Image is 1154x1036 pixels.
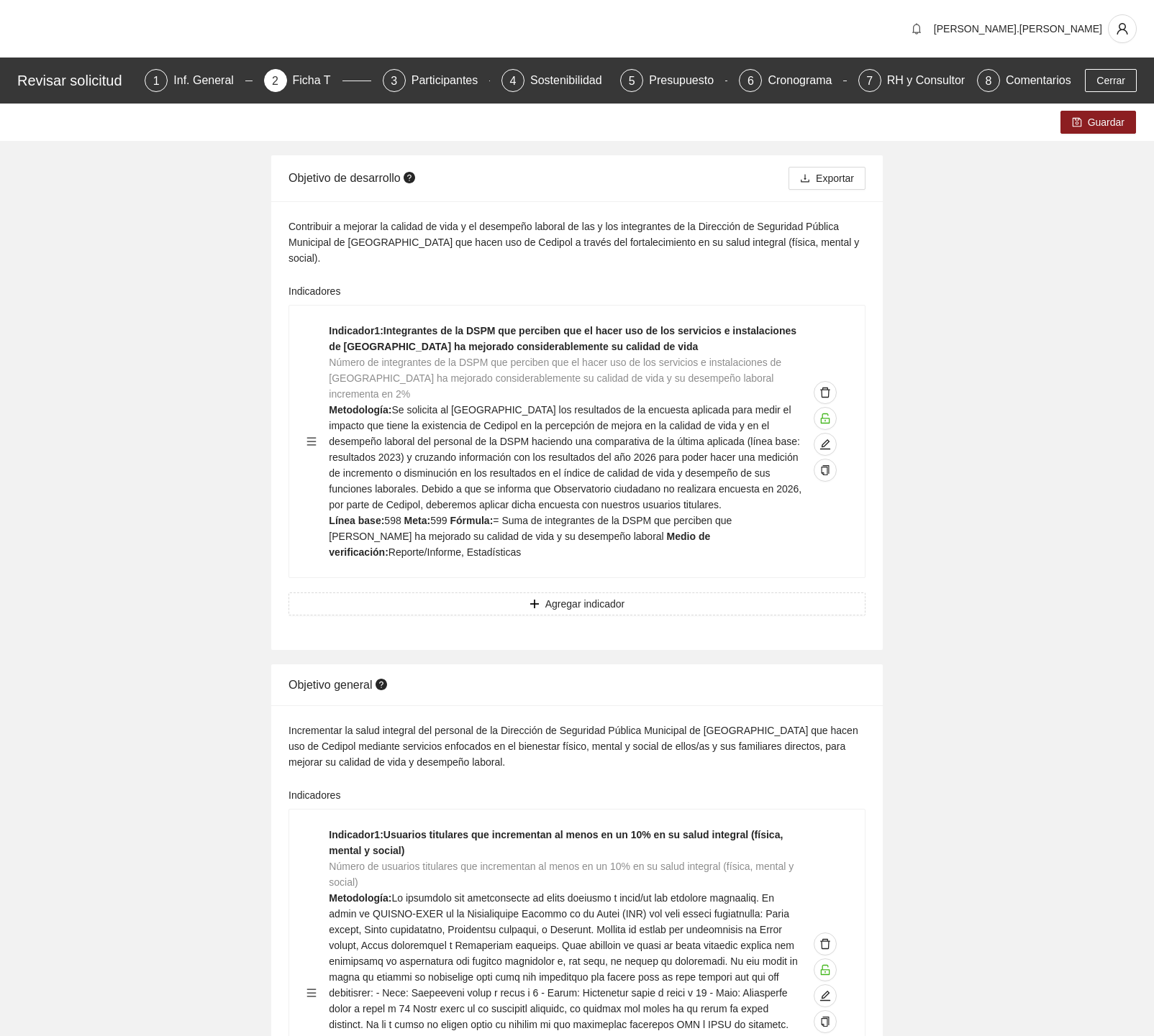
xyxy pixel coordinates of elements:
span: 3 [391,75,397,87]
span: 599 [430,515,447,526]
div: 2Ficha T [264,69,371,92]
span: unlock [814,413,836,424]
span: unlock [814,964,836,976]
strong: Línea base: [329,515,384,526]
span: bell [906,23,927,35]
div: Comentarios [1006,69,1071,92]
div: Contribuir a mejorar la calidad de vida y el desempeño laboral de las y los integrantes de la Dir... [288,219,865,266]
strong: Metodología: [329,892,391,904]
button: delete [814,381,837,404]
div: 3Participantes [383,69,490,92]
div: 7RH y Consultores [858,69,966,92]
div: Sostenibilidad [530,69,614,92]
span: Se solicita al [GEOGRAPHIC_DATA] los resultados de la encuesta aplicada para medir el impacto que... [329,404,801,510]
button: copy [814,1010,837,1033]
span: Número de usuarios titulares que incrementan al menos en un 10% en su salud integral (física, men... [329,861,794,888]
div: 5Presupuesto [620,69,727,92]
button: unlock [814,958,837,981]
span: copy [820,465,830,477]
div: Revisar solicitud [17,69,136,92]
div: Participantes [412,69,490,92]
span: 5 [629,75,635,87]
span: 6 [748,75,754,87]
strong: Fórmula: [450,515,493,526]
span: Objetivo general [288,679,390,691]
label: Indicadores [288,787,340,803]
span: question-circle [404,172,415,183]
div: Ficha T [293,69,342,92]
span: 7 [866,75,873,87]
span: 598 [384,515,401,526]
span: edit [814,439,836,450]
div: 6Cronograma [739,69,846,92]
span: question-circle [376,679,387,690]
button: copy [814,459,837,482]
button: Cerrar [1085,69,1137,92]
span: menu [306,436,317,446]
span: 2 [272,75,278,87]
span: Cerrar [1096,73,1125,88]
span: 4 [510,75,517,87]
strong: Indicador 1 : Integrantes de la DSPM que perciben que el hacer uso de los servicios e instalacion... [329,325,796,352]
span: [PERSON_NAME].[PERSON_NAME] [934,23,1102,35]
span: Exportar [816,170,854,186]
div: 8Comentarios [977,69,1071,92]
span: Guardar [1088,114,1125,130]
span: Agregar indicador [545,596,625,612]
div: 4Sostenibilidad [501,69,609,92]
button: bell [905,17,928,40]
span: = Suma de integrantes de la DSPM que perciben que [PERSON_NAME] ha mejorado su calidad de vida y ... [329,515,732,542]
strong: Meta: [404,515,431,526]
div: Presupuesto [649,69,725,92]
button: plusAgregar indicador [288,592,865,615]
span: Objetivo de desarrollo [288,172,419,184]
span: menu [306,988,317,998]
span: 1 [153,75,160,87]
button: unlock [814,407,837,430]
button: edit [814,984,837,1007]
button: saveGuardar [1060,111,1136,134]
span: delete [814,938,836,950]
button: edit [814,433,837,456]
span: Reporte/Informe, Estadísticas [389,546,521,558]
label: Indicadores [288,283,340,299]
div: Incrementar la salud integral del personal de la Dirección de Seguridad Pública Municipal de [GEO... [288,723,865,770]
span: user [1109,22,1136,35]
span: edit [814,990,836,1001]
span: Número de integrantes de la DSPM que perciben que el hacer uso de los servicios e instalaciones d... [329,357,781,400]
button: downloadExportar [789,167,865,190]
span: delete [814,387,836,398]
div: Cronograma [768,69,843,92]
div: Inf. General [173,69,245,92]
span: plus [530,599,540,610]
span: download [800,173,810,185]
span: 8 [985,75,991,87]
div: RH y Consultores [887,69,989,92]
span: save [1072,117,1082,129]
button: user [1108,14,1137,43]
button: delete [814,932,837,955]
strong: Metodología: [329,404,391,416]
div: 1Inf. General [145,69,252,92]
span: copy [820,1017,830,1028]
strong: Indicador 1 : Usuarios titulares que incrementan al menos en un 10% en su salud integral (física,... [329,829,783,856]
